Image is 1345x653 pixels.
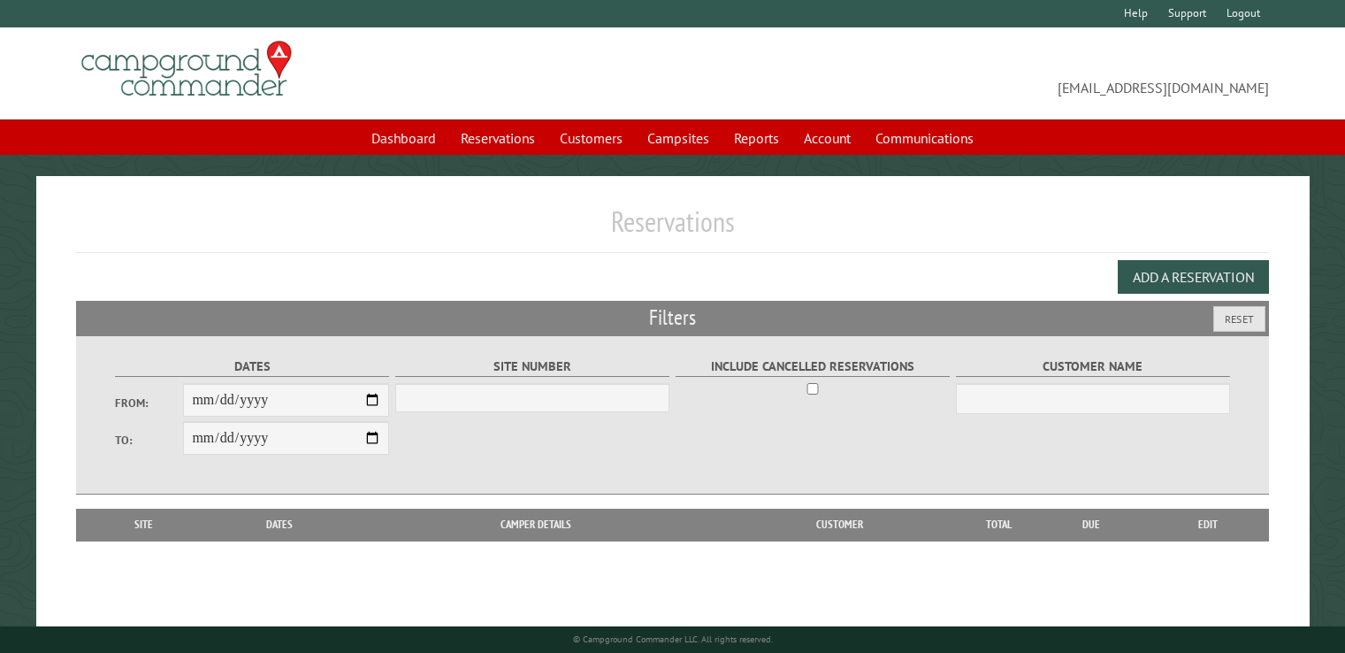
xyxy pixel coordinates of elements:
small: © Campground Commander LLC. All rights reserved. [573,634,773,645]
th: Dates [203,509,356,541]
th: Camper Details [356,509,715,541]
label: Include Cancelled Reservations [676,357,951,377]
h1: Reservations [76,204,1269,253]
th: Total [964,509,1035,541]
a: Campsites [637,121,720,155]
span: [EMAIL_ADDRESS][DOMAIN_NAME] [673,49,1269,98]
th: Site [85,509,203,541]
th: Edit [1148,509,1269,541]
label: From: [115,395,184,411]
a: Reservations [450,121,546,155]
label: Customer Name [956,357,1231,377]
a: Reports [723,121,790,155]
label: To: [115,432,184,449]
button: Reset [1213,306,1265,332]
a: Communications [865,121,984,155]
h2: Filters [76,301,1269,334]
button: Add a Reservation [1118,260,1269,294]
a: Customers [549,121,633,155]
th: Customer [715,509,964,541]
a: Dashboard [361,121,447,155]
label: Site Number [395,357,670,377]
label: Dates [115,357,390,377]
a: Account [793,121,861,155]
th: Due [1035,509,1148,541]
img: Campground Commander [76,35,297,104]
